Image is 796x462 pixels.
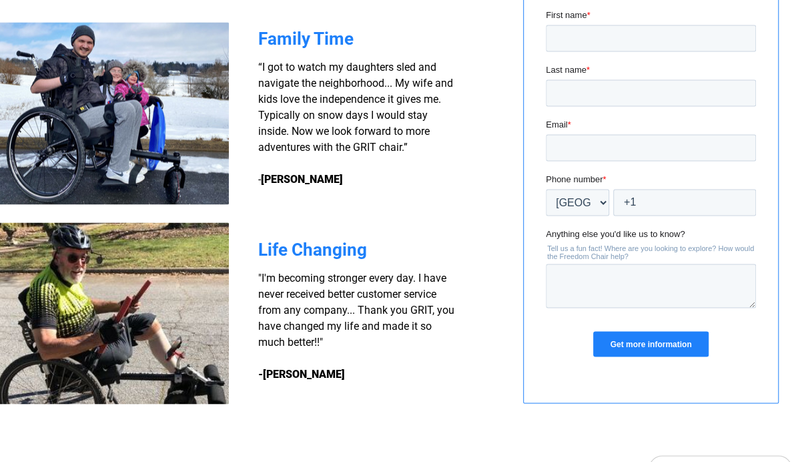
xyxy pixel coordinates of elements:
strong: -[PERSON_NAME] [258,367,345,380]
strong: [PERSON_NAME] [261,173,343,186]
span: “I got to watch my daughters sled and navigate the neighborhood... My wife and kids love the inde... [258,61,453,186]
iframe: Form 0 [546,9,756,368]
span: "I'm becoming stronger every day. I have never received better customer service from any company.... [258,271,454,348]
span: Family Time [258,29,354,49]
span: Life Changing [258,239,367,259]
